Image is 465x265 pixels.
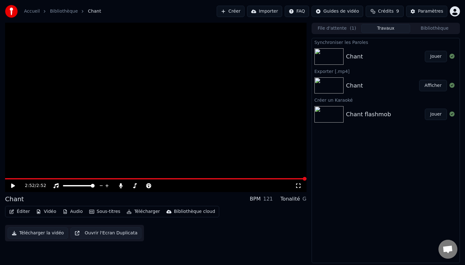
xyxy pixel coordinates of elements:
a: Bibliothèque [50,8,78,15]
button: Importer [247,6,282,17]
div: Créer un Karaoké [312,96,460,104]
div: Bibliothèque cloud [174,208,215,215]
button: Audio [60,207,85,216]
button: Télécharger [124,207,162,216]
a: Accueil [24,8,40,15]
button: Jouer [425,51,447,62]
div: G [302,195,306,203]
button: Sous-titres [87,207,123,216]
button: Afficher [419,80,447,91]
div: Exporter [.mp4] [312,67,460,75]
button: Bibliothèque [410,24,459,33]
div: Paramètres [418,8,443,15]
span: 9 [396,8,399,15]
div: Chant [346,81,363,90]
button: Ouvrir l'Ecran Duplicata [71,227,142,239]
button: Guides de vidéo [312,6,363,17]
button: Éditer [7,207,32,216]
div: Chant [5,195,24,203]
button: Travaux [361,24,410,33]
div: Tonalité [281,195,300,203]
span: Crédits [378,8,394,15]
img: youka [5,5,18,18]
span: 2:52 [36,183,46,189]
button: File d'attente [313,24,361,33]
button: Télécharger la vidéo [8,227,68,239]
span: 2:52 [25,183,35,189]
div: Synchroniser les Paroles [312,38,460,46]
a: Ouvrir le chat [438,240,457,259]
button: Paramètres [406,6,447,17]
div: Chant [346,52,363,61]
button: Crédits9 [366,6,404,17]
div: 121 [263,195,273,203]
div: / [25,183,40,189]
button: Jouer [425,109,447,120]
span: ( 1 ) [350,25,356,32]
button: Vidéo [34,207,59,216]
div: BPM [250,195,261,203]
span: Chant [88,8,101,15]
div: Chant flashmob [346,110,391,119]
button: FAQ [285,6,309,17]
button: Créer [217,6,245,17]
nav: breadcrumb [24,8,101,15]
